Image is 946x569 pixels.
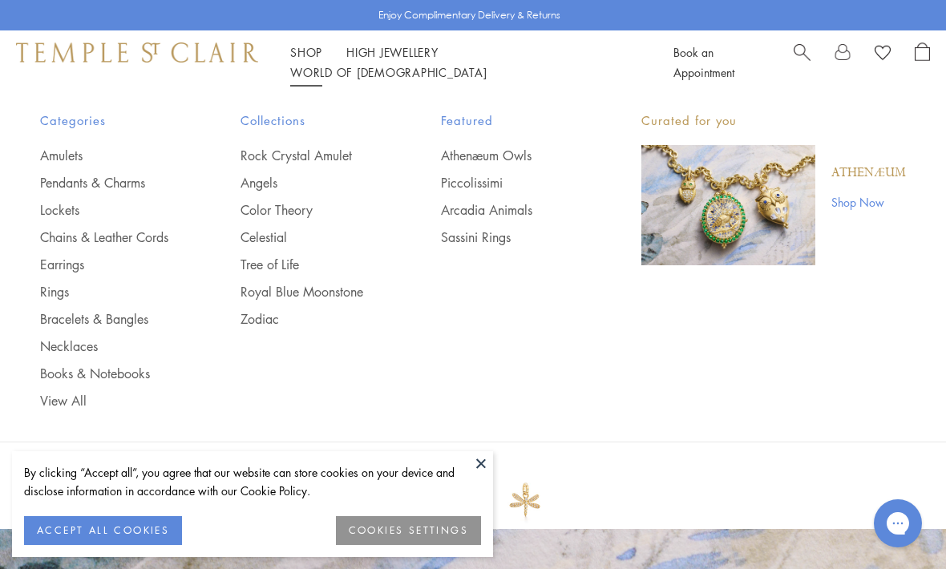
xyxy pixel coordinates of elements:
a: Books & Notebooks [40,365,176,382]
a: Celestial [241,228,377,246]
a: Bracelets & Bangles [40,310,176,328]
p: Curated for you [641,111,906,131]
span: Collections [241,111,377,131]
a: Piccolissimi [441,174,577,192]
a: Open Shopping Bag [915,42,930,83]
a: Earrings [40,256,176,273]
a: High JewelleryHigh Jewellery [346,44,439,60]
a: Book an Appointment [673,44,734,80]
img: Temple St. Clair [16,42,258,62]
a: Pendants & Charms [40,174,176,192]
button: ACCEPT ALL COOKIES [24,516,182,545]
a: World of [DEMOGRAPHIC_DATA]World of [DEMOGRAPHIC_DATA] [290,64,487,80]
a: Search [794,42,811,83]
a: Shop Now [831,193,906,211]
a: Zodiac [241,310,377,328]
a: View Wishlist [875,42,891,67]
a: Athenæum Owls [441,147,577,164]
a: View All [40,392,176,410]
a: Royal Blue Moonstone [241,283,377,301]
a: Lockets [40,201,176,219]
img: 18K Diamond Dragonfly Pendant [485,460,566,541]
a: Rings [40,283,176,301]
a: Sassini Rings [441,228,577,246]
button: COOKIES SETTINGS [336,516,481,545]
a: Angels [241,174,377,192]
a: Color Theory [241,201,377,219]
a: Arcadia Animals [441,201,577,219]
a: Tree of Life [241,256,377,273]
nav: Main navigation [290,42,637,83]
a: Rock Crystal Amulet [241,147,377,164]
span: Categories [40,111,176,131]
div: By clicking “Accept all”, you agree that our website can store cookies on your device and disclos... [24,463,481,500]
a: Chains & Leather Cords [40,228,176,246]
a: Amulets [40,147,176,164]
p: Enjoy Complimentary Delivery & Returns [378,7,560,23]
a: ShopShop [290,44,322,60]
a: Necklaces [40,337,176,355]
span: Featured [441,111,577,131]
a: Athenæum [831,164,906,182]
iframe: Gorgias live chat messenger [866,494,930,553]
